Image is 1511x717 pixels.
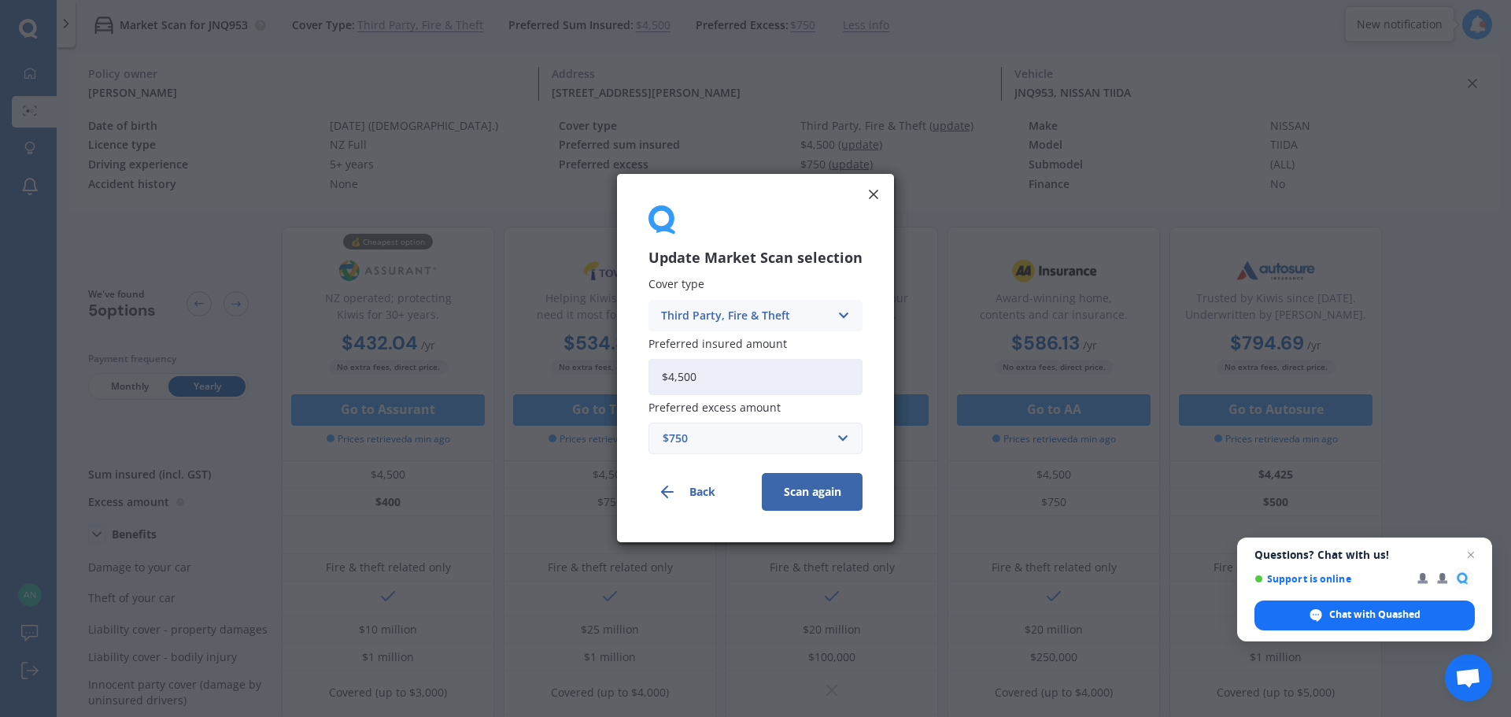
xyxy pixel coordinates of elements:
[663,431,829,448] div: $750
[661,307,829,324] div: Third Party, Fire & Theft
[762,474,863,512] button: Scan again
[648,277,704,292] span: Cover type
[1254,573,1406,585] span: Support is online
[1254,549,1475,561] span: Questions? Chat with us!
[648,336,787,351] span: Preferred insured amount
[648,474,749,512] button: Back
[1254,601,1475,630] span: Chat with Quashed
[1445,654,1492,701] a: Open chat
[648,249,863,268] h3: Update Market Scan selection
[648,401,781,416] span: Preferred excess amount
[648,359,863,395] input: Enter amount
[1329,608,1420,622] span: Chat with Quashed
